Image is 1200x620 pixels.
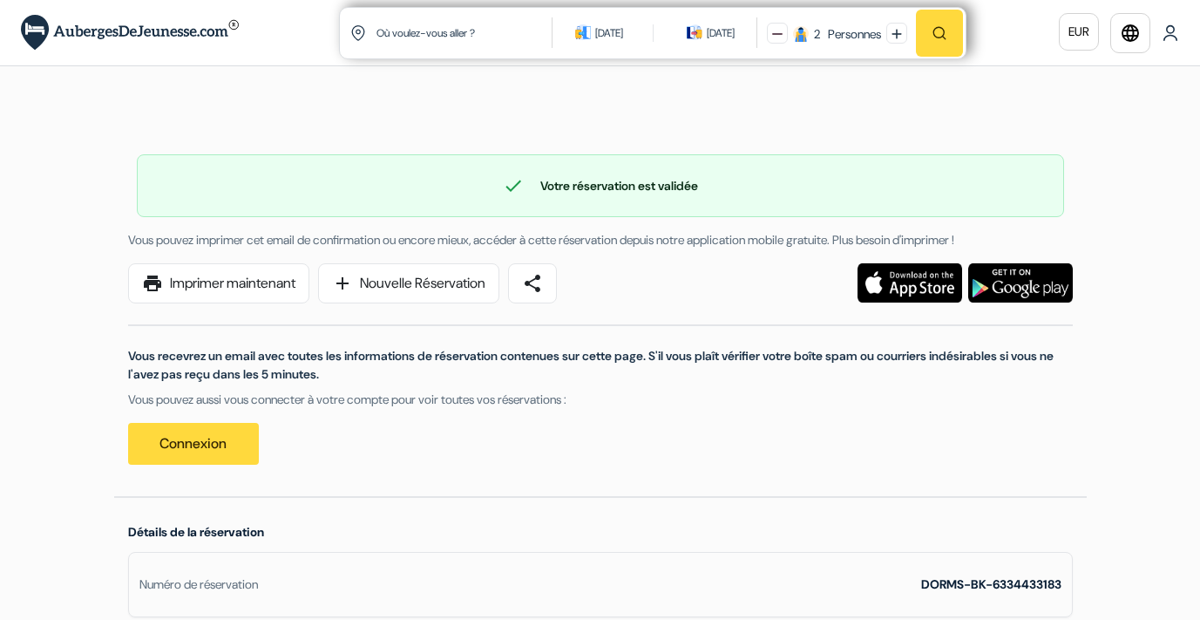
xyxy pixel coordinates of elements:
[595,24,623,42] div: [DATE]
[858,263,962,303] img: Téléchargez l'application gratuite
[332,273,353,294] span: add
[823,25,881,44] div: Personnes
[142,273,163,294] span: print
[128,232,954,248] span: Vous pouvez imprimer cet email de confirmation ou encore mieux, accéder à cette réservation depui...
[793,26,809,42] img: guest icon
[772,29,783,39] img: minus
[138,175,1063,196] div: Votre réservation est validée
[318,263,499,303] a: addNouvelle Réservation
[128,347,1073,384] p: Vous recevrez un email avec toutes les informations de réservation contenues sur cette page. S'il...
[892,29,902,39] img: plus
[1120,23,1141,44] i: language
[503,175,524,196] span: check
[687,24,702,40] img: calendarIcon icon
[968,263,1073,303] img: Téléchargez l'application gratuite
[21,15,239,51] img: AubergesDeJeunesse.com
[128,423,259,465] a: Connexion
[350,25,366,41] img: location icon
[128,391,1073,409] p: Vous pouvez aussi vous connecter à votre compte pour voir toutes vos réservations :
[921,576,1061,592] strong: DORMS-BK-6334433183
[522,273,543,294] span: share
[575,24,591,40] img: calendarIcon icon
[375,11,555,54] input: Ville, université ou logement
[707,24,735,42] div: [DATE]
[128,524,264,540] span: Détails de la réservation
[1110,13,1150,53] a: language
[128,263,309,303] a: printImprimer maintenant
[1162,24,1179,42] img: User Icon
[139,576,258,594] div: Numéro de réservation
[508,263,557,303] a: share
[1059,13,1099,51] a: EUR
[814,25,820,44] div: 2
